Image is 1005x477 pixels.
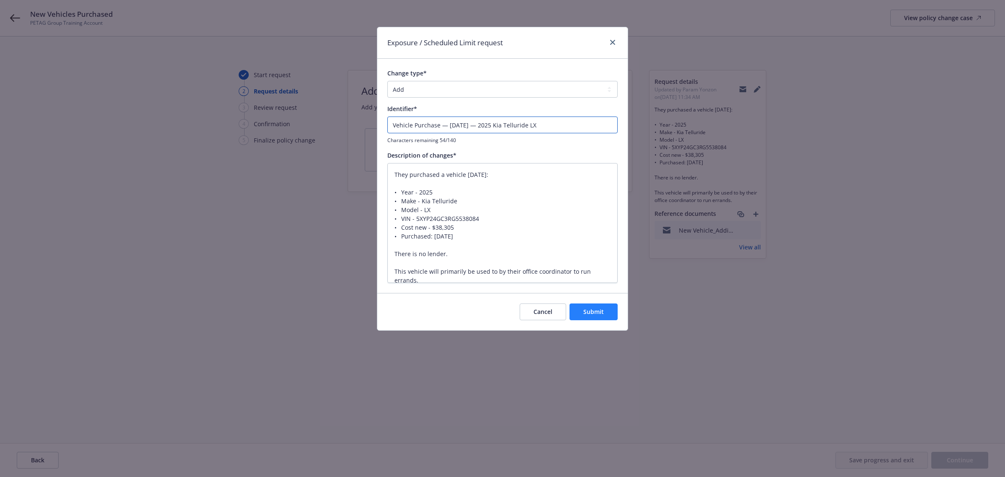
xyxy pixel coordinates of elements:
span: Characters remaining 54/140 [387,137,618,144]
span: Description of changes* [387,151,456,159]
span: Submit [583,308,604,316]
textarea: They purchased a vehicle [DATE]: • Year - 2025 • Make - Kia Telluride • Model - LX • VIN - 5XYP24... [387,163,618,283]
button: Cancel [520,303,566,320]
input: This will be shown in the policy change history list for your reference. [387,117,618,133]
button: Submit [569,303,618,320]
span: Identifier* [387,105,417,113]
span: Change type* [387,69,427,77]
span: Cancel [533,308,552,316]
a: close [608,37,618,47]
h1: Exposure / Scheduled Limit request [387,37,503,48]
